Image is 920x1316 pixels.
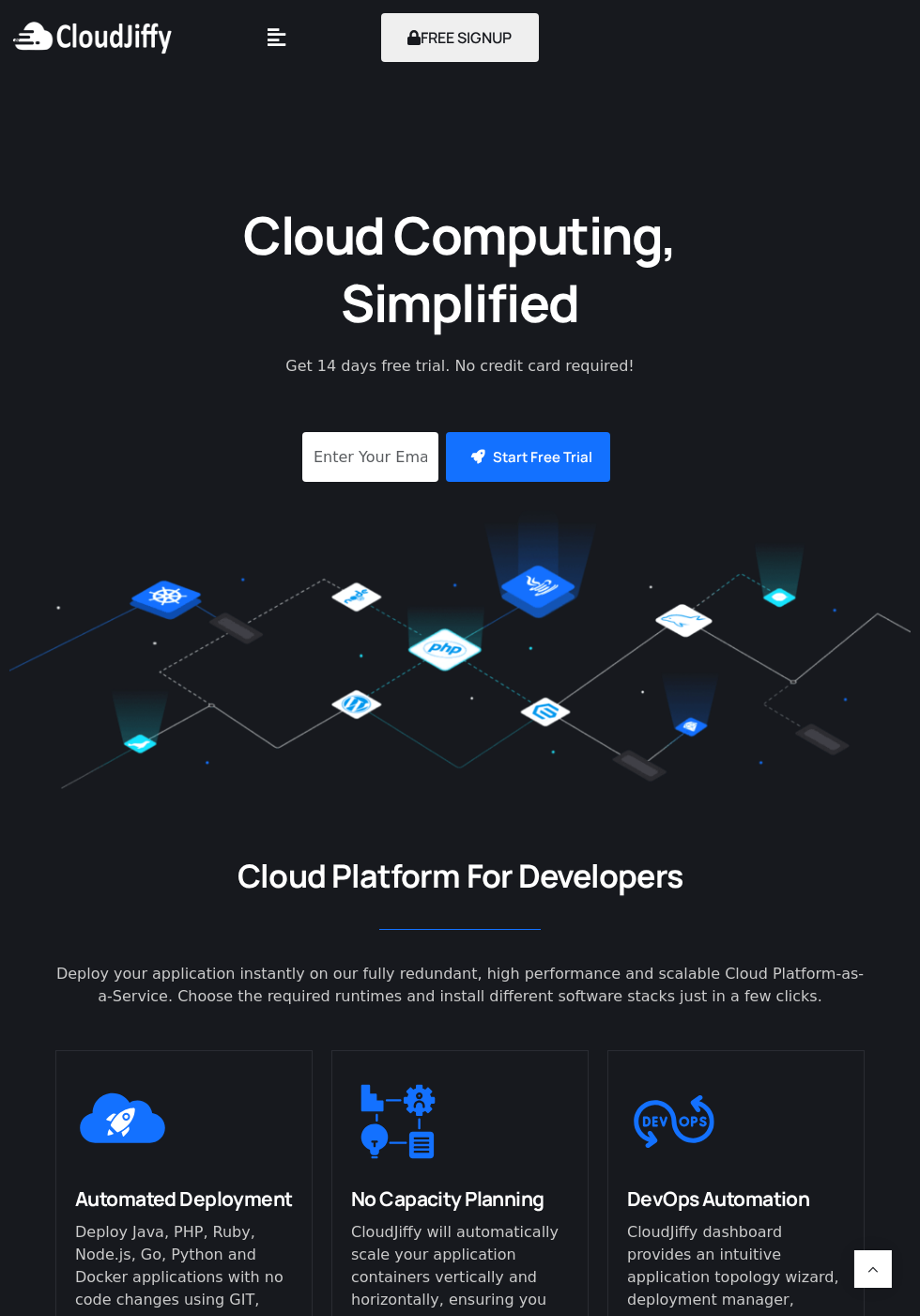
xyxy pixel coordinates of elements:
button: FREE SIGNUP [381,13,540,62]
span: DevOps Automation [627,1185,809,1212]
p: Get 14 days free trial. No credit card required! [216,355,704,378]
button: Start Free Trial [446,432,610,482]
span: No Capacity Planning [351,1185,544,1212]
h1: Cloud Computing, Simplified [202,202,718,336]
span: Automated Deployment [75,1185,293,1212]
input: Enter Your Email Address [302,432,438,482]
div: Deploy your application instantly on our fully redundant, high performance and scalable Cloud Pla... [55,963,865,1008]
h2: Cloud Platform For Developers [55,855,865,896]
iframe: chat widget [841,1241,901,1297]
a: FREE SIGNUP [381,27,540,48]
